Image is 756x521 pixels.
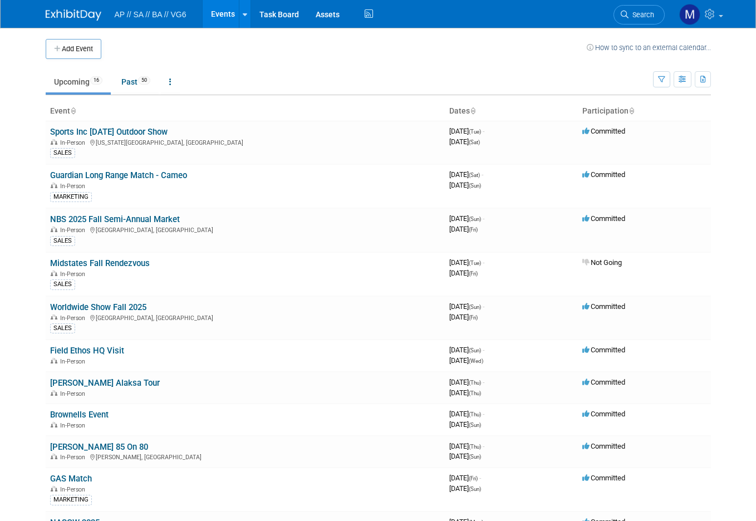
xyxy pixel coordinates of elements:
span: 16 [90,76,102,85]
span: - [483,410,484,418]
span: - [483,442,484,450]
span: (Fri) [469,475,478,481]
img: In-Person Event [51,271,57,276]
span: Committed [582,442,625,450]
span: In-Person [60,139,89,146]
span: - [479,474,481,482]
img: Mike Gilmore [679,4,700,25]
span: Committed [582,378,625,386]
th: Event [46,102,445,121]
span: [DATE] [449,356,483,365]
a: NBS 2025 Fall Semi-Annual Market [50,214,180,224]
img: In-Person Event [51,390,57,396]
span: - [482,170,483,179]
span: In-Person [60,390,89,397]
span: In-Person [60,271,89,278]
img: In-Person Event [51,358,57,363]
th: Dates [445,102,578,121]
div: MARKETING [50,192,92,202]
span: [DATE] [449,484,481,493]
div: SALES [50,148,75,158]
span: [DATE] [449,389,481,397]
a: Brownells Event [50,410,109,420]
span: [DATE] [449,170,483,179]
span: [DATE] [449,269,478,277]
span: (Fri) [469,314,478,321]
img: In-Person Event [51,454,57,459]
div: SALES [50,279,75,289]
img: In-Person Event [51,314,57,320]
span: (Fri) [469,227,478,233]
a: Search [613,5,665,24]
span: (Wed) [469,358,483,364]
span: AP // SA // BA // VG6 [115,10,186,19]
span: [DATE] [449,214,484,223]
div: MARKETING [50,495,92,505]
img: ExhibitDay [46,9,101,21]
span: - [483,378,484,386]
span: (Sun) [469,422,481,428]
span: [DATE] [449,378,484,386]
span: (Tue) [469,129,481,135]
span: Committed [582,474,625,482]
span: In-Person [60,454,89,461]
a: Midstates Fall Rendezvous [50,258,150,268]
span: (Sun) [469,347,481,353]
span: [DATE] [449,474,481,482]
a: Upcoming16 [46,71,111,92]
span: (Thu) [469,380,481,386]
span: Not Going [582,258,622,267]
span: In-Person [60,183,89,190]
span: [DATE] [449,225,478,233]
a: Past50 [113,71,159,92]
span: [DATE] [449,452,481,460]
span: Committed [582,127,625,135]
th: Participation [578,102,711,121]
div: SALES [50,236,75,246]
span: - [483,346,484,354]
span: Committed [582,346,625,354]
a: Field Ethos HQ Visit [50,346,124,356]
span: (Sun) [469,486,481,492]
span: In-Person [60,486,89,493]
div: [PERSON_NAME], [GEOGRAPHIC_DATA] [50,452,440,461]
span: [DATE] [449,302,484,311]
span: [DATE] [449,442,484,450]
span: (Sun) [469,216,481,222]
span: (Thu) [469,411,481,417]
span: Committed [582,302,625,311]
img: In-Person Event [51,486,57,491]
img: In-Person Event [51,422,57,427]
span: In-Person [60,314,89,322]
span: [DATE] [449,137,480,146]
span: (Fri) [469,271,478,277]
span: [DATE] [449,127,484,135]
div: SALES [50,323,75,333]
span: (Thu) [469,390,481,396]
span: [DATE] [449,181,481,189]
span: - [483,302,484,311]
img: In-Person Event [51,227,57,232]
a: Sort by Participation Type [629,106,634,115]
span: [DATE] [449,313,478,321]
span: (Sat) [469,139,480,145]
a: Sort by Event Name [70,106,76,115]
a: Sports Inc [DATE] Outdoor Show [50,127,168,137]
span: [DATE] [449,420,481,429]
span: - [483,127,484,135]
div: [US_STATE][GEOGRAPHIC_DATA], [GEOGRAPHIC_DATA] [50,137,440,146]
span: (Tue) [469,260,481,266]
span: In-Person [60,227,89,234]
a: GAS Match [50,474,92,484]
span: - [483,214,484,223]
span: (Sun) [469,304,481,310]
a: Worldwide Show Fall 2025 [50,302,146,312]
span: Committed [582,214,625,223]
button: Add Event [46,39,101,59]
a: [PERSON_NAME] 85 On 80 [50,442,148,452]
span: In-Person [60,422,89,429]
span: [DATE] [449,410,484,418]
span: (Sun) [469,183,481,189]
span: (Thu) [469,444,481,450]
span: Search [629,11,654,19]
